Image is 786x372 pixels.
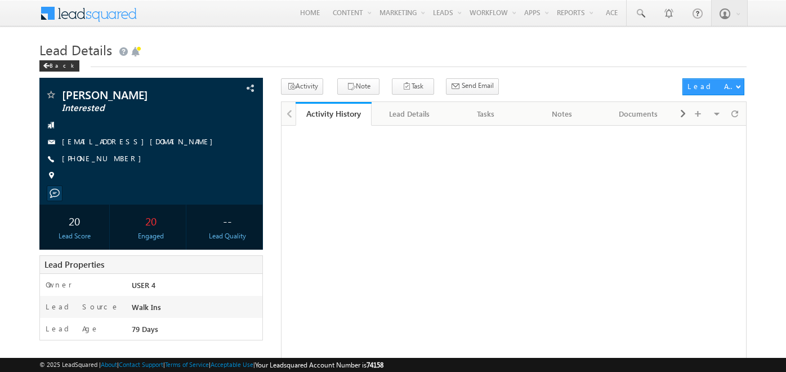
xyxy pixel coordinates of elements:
div: 20 [119,210,184,231]
div: Walk Ins [129,302,262,317]
span: © 2025 LeadSquared | | | | | [39,360,383,370]
div: Lead Score [42,231,107,241]
a: Terms of Service [165,361,209,368]
button: Lead Actions [682,78,744,95]
a: Activity History [296,102,372,126]
a: Documents [601,102,677,126]
div: Tasks [457,107,514,121]
label: Lead Source [46,302,119,312]
a: Tasks [448,102,524,126]
a: Acceptable Use [211,361,253,368]
a: Back [39,60,85,69]
span: 74158 [367,361,383,369]
div: 20 [42,210,107,231]
div: Lead Details [381,107,437,121]
div: Lead Quality [195,231,260,241]
button: Activity [281,78,323,95]
span: Your Leadsquared Account Number is [255,361,383,369]
div: Documents [610,107,667,121]
div: Notes [533,107,590,121]
span: [PERSON_NAME] [62,89,200,100]
div: Lead Actions [687,81,735,91]
a: About [101,361,117,368]
span: Interested [62,103,200,114]
span: Lead Properties [44,259,104,270]
label: Owner [46,280,72,290]
button: Send Email [446,78,499,95]
div: Back [39,60,79,72]
div: 79 Days [129,324,262,339]
button: Task [392,78,434,95]
span: [PHONE_NUMBER] [62,153,147,165]
span: Lead Details [39,41,112,59]
a: Lead Details [372,102,448,126]
a: Notes [524,102,600,126]
span: Send Email [462,81,494,91]
button: Note [337,78,379,95]
span: USER 4 [132,280,155,290]
div: -- [195,210,260,231]
a: Contact Support [119,361,163,368]
div: Activity History [304,108,363,119]
label: Lead Age [46,324,99,334]
div: Engaged [119,231,184,241]
a: [EMAIL_ADDRESS][DOMAIN_NAME] [62,136,218,146]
